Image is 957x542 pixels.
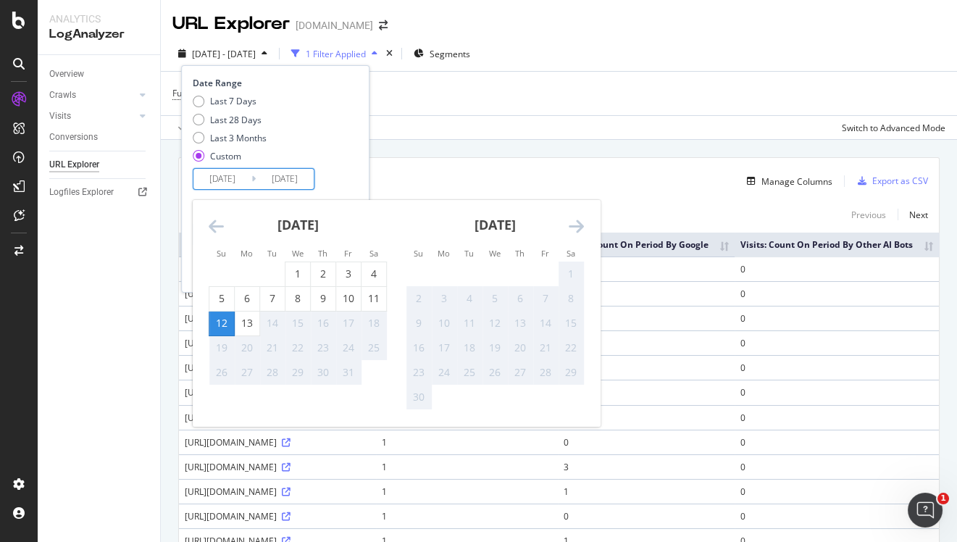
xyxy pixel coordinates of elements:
[558,330,735,355] td: 0
[260,341,285,355] div: 21
[362,311,387,335] td: Not available. Saturday, October 18, 2025
[735,330,939,355] td: 0
[482,335,508,360] td: Not available. Wednesday, November 19, 2025
[541,248,549,259] small: Fr
[285,311,311,335] td: Not available. Wednesday, October 15, 2025
[260,286,285,311] td: Choose Tuesday, October 7, 2025 as your check-in date. It’s available.
[735,380,939,404] td: 0
[559,316,583,330] div: 15
[209,286,235,311] td: Choose Sunday, October 5, 2025 as your check-in date. It’s available.
[457,291,482,306] div: 4
[49,26,149,43] div: LogAnalyzer
[558,504,735,528] td: 0
[376,454,558,479] td: 1
[210,132,267,144] div: Last 3 Months
[209,291,234,306] div: 5
[306,48,366,60] div: 1 Filter Applied
[379,20,388,30] div: arrow-right-arrow-left
[482,311,508,335] td: Not available. Wednesday, November 12, 2025
[336,341,361,355] div: 24
[285,267,310,281] div: 1
[49,130,98,145] div: Conversions
[475,216,516,233] strong: [DATE]
[235,316,259,330] div: 13
[185,337,370,349] div: [URL][DOMAIN_NAME]
[362,262,387,286] td: Choose Saturday, October 4, 2025 as your check-in date. It’s available.
[336,365,361,380] div: 31
[432,286,457,311] td: Not available. Monday, November 3, 2025
[311,267,335,281] div: 2
[49,130,150,145] a: Conversions
[277,216,319,233] strong: [DATE]
[558,430,735,454] td: 0
[193,132,267,144] div: Last 3 Months
[898,204,928,225] a: Next
[296,18,373,33] div: [DOMAIN_NAME]
[362,335,387,360] td: Not available. Saturday, October 25, 2025
[209,335,235,360] td: Not available. Sunday, October 19, 2025
[235,286,260,311] td: Choose Monday, October 6, 2025 as your check-in date. It’s available.
[336,360,362,385] td: Not available. Friday, October 31, 2025
[49,88,76,103] div: Crawls
[336,291,361,306] div: 10
[735,355,939,380] td: 0
[285,286,311,311] td: Choose Wednesday, October 8, 2025 as your check-in date. It’s available.
[872,175,928,187] div: Export as CSV
[362,341,386,355] div: 25
[508,365,532,380] div: 27
[235,291,259,306] div: 6
[311,335,336,360] td: Not available. Thursday, October 23, 2025
[336,267,361,281] div: 3
[49,88,135,103] a: Crawls
[336,311,362,335] td: Not available. Friday, October 17, 2025
[457,360,482,385] td: Not available. Tuesday, November 25, 2025
[235,365,259,380] div: 27
[432,291,456,306] div: 3
[457,316,482,330] div: 11
[558,306,735,330] td: 0
[49,185,150,200] a: Logfiles Explorer
[559,335,584,360] td: Not available. Saturday, November 22, 2025
[489,248,501,259] small: We
[318,248,327,259] small: Th
[172,12,290,36] div: URL Explorer
[217,248,226,259] small: Su
[432,316,456,330] div: 10
[508,360,533,385] td: Not available. Thursday, November 27, 2025
[508,311,533,335] td: Not available. Thursday, November 13, 2025
[185,510,370,522] div: [URL][DOMAIN_NAME]
[432,341,456,355] div: 17
[285,42,383,65] button: 1 Filter Applied
[362,291,386,306] div: 11
[267,248,277,259] small: Tu
[285,316,310,330] div: 15
[209,311,235,335] td: Selected as start date. Sunday, October 12, 2025
[457,365,482,380] div: 25
[761,175,832,188] div: Manage Columns
[558,355,735,380] td: 0
[735,430,939,454] td: 0
[235,341,259,355] div: 20
[735,306,939,330] td: 0
[457,335,482,360] td: Not available. Tuesday, November 18, 2025
[292,248,304,259] small: We
[533,335,559,360] td: Not available. Friday, November 21, 2025
[558,281,735,306] td: 0
[311,360,336,385] td: Not available. Thursday, October 30, 2025
[336,335,362,360] td: Not available. Friday, October 24, 2025
[406,291,431,306] div: 2
[482,291,507,306] div: 5
[185,386,370,399] div: [URL][DOMAIN_NAME]
[406,311,432,335] td: Not available. Sunday, November 9, 2025
[185,436,370,449] div: [URL][DOMAIN_NAME]
[533,360,559,385] td: Not available. Friday, November 28, 2025
[209,316,234,330] div: 12
[432,335,457,360] td: Not available. Monday, November 17, 2025
[567,248,575,259] small: Sa
[311,365,335,380] div: 30
[210,95,256,107] div: Last 7 Days
[559,341,583,355] div: 22
[260,311,285,335] td: Not available. Tuesday, October 14, 2025
[430,48,470,60] span: Segments
[508,316,532,330] div: 13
